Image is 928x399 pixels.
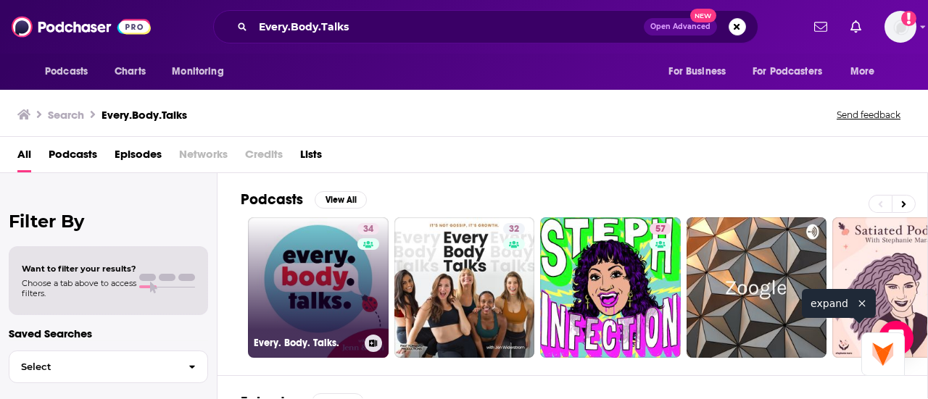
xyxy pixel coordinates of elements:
a: All [17,143,31,172]
button: open menu [35,58,107,85]
span: Choose a tab above to access filters. [22,278,136,298]
span: New [690,9,716,22]
svg: Add a profile image [901,11,916,26]
span: Logged in as Ashley_Beenen [884,11,916,43]
h3: Every. Body. Talks. [254,337,359,349]
a: Show notifications dropdown [845,14,867,39]
span: For Business [668,62,726,82]
button: open menu [743,58,843,85]
h2: Filter By [9,211,208,232]
a: Show notifications dropdown [808,14,833,39]
div: Open Intercom Messenger [879,321,913,356]
button: Show profile menu [884,11,916,43]
img: User Profile [884,11,916,43]
div: Search podcasts, credits, & more... [213,10,758,43]
span: 32 [509,222,519,237]
span: Select [9,362,177,371]
a: 32 [394,217,535,358]
a: Lists [300,143,322,172]
a: 34 [357,223,379,235]
h2: Podcasts [241,190,303,209]
span: Charts [115,62,146,82]
span: Networks [179,143,228,172]
a: 57 [650,223,671,235]
a: PodcastsView All [241,190,367,209]
img: Podchaser - Follow, Share and Rate Podcasts [12,13,151,41]
p: Saved Searches [9,327,208,340]
span: Podcasts [45,62,88,82]
h3: Every.Body.Talks [101,108,187,122]
span: For Podcasters [753,62,822,82]
button: Open AdvancedNew [644,18,717,35]
span: Open Advanced [650,23,710,30]
h3: Search [48,108,84,122]
button: open menu [658,58,744,85]
span: More [850,62,875,82]
a: 57 [540,217,681,358]
button: open menu [162,58,242,85]
span: Credits [245,143,283,172]
button: View All [315,191,367,209]
a: Charts [105,58,154,85]
span: 34 [363,222,373,237]
a: Episodes [115,143,162,172]
span: Monitoring [172,62,223,82]
span: Want to filter your results? [22,264,136,274]
button: Select [9,350,208,383]
button: open menu [840,58,893,85]
span: 57 [655,222,666,237]
a: Podcasts [49,143,97,172]
a: 32 [503,223,525,235]
button: Send feedback [832,109,905,121]
a: 34Every. Body. Talks. [248,217,389,358]
input: Search podcasts, credits, & more... [253,15,644,38]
